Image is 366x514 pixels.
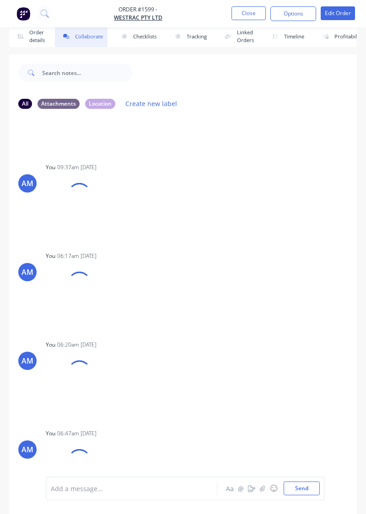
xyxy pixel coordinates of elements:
[46,252,55,260] div: You
[167,26,211,47] button: Tracking
[22,178,33,189] div: AM
[57,429,97,438] div: 06:47am [DATE]
[114,14,162,22] a: WesTrac Pty Ltd
[264,26,309,47] button: Timeline
[46,429,55,438] div: You
[55,26,108,47] button: Collaborate
[22,444,33,455] div: AM
[217,26,258,47] button: Linked Orders
[38,99,80,109] div: Attachments
[268,483,279,494] button: ☺
[9,26,49,47] button: Order details
[46,163,55,171] div: You
[57,341,97,349] div: 06:20am [DATE]
[224,483,235,494] button: Aa
[121,97,182,110] button: Create new label
[22,355,33,366] div: AM
[231,6,266,20] button: Close
[321,6,355,20] button: Edit Order
[235,483,246,494] button: @
[114,5,162,14] span: Order #1599 -
[270,6,316,21] button: Options
[57,252,97,260] div: 06:17am [DATE]
[46,341,55,349] div: You
[16,7,30,21] img: Factory
[18,99,32,109] div: All
[42,64,133,82] input: Search notes...
[85,99,115,109] div: Location
[22,267,33,278] div: AM
[57,163,97,171] div: 09:37am [DATE]
[284,482,320,495] button: Send
[113,26,161,47] button: Checklists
